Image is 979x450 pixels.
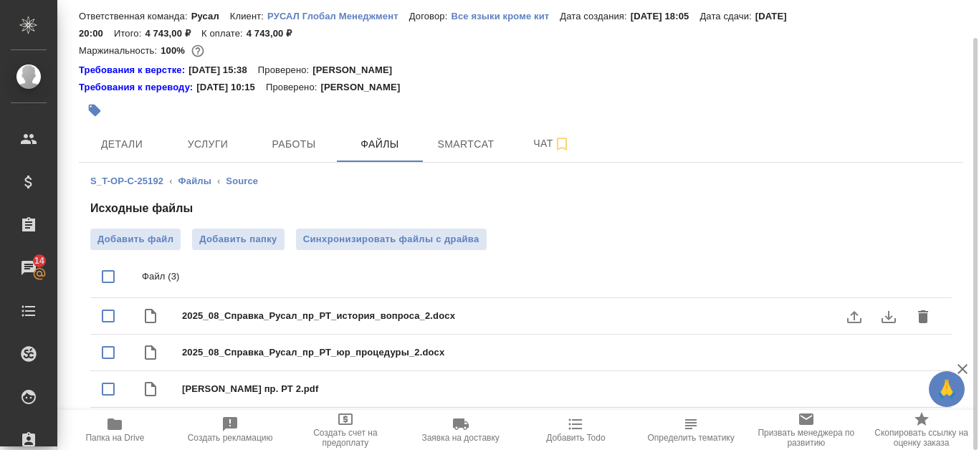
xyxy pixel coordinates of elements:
span: Папка на Drive [85,433,144,443]
label: uploadFile [837,300,871,334]
button: Создать счет на предоплату [288,410,403,450]
a: Требования к верстке: [79,63,188,77]
p: Договор: [409,11,452,21]
svg: Подписаться [553,135,570,153]
div: Нажми, чтобы открыть папку с инструкцией [79,63,188,77]
li: ‹ [217,174,220,188]
span: Создать рекламацию [188,433,273,443]
span: Smartcat [431,135,500,153]
span: Файлы [345,135,414,153]
span: Работы [259,135,328,153]
span: Добавить папку [199,232,277,246]
span: 2025_08_Справка_Русал_пр_РТ_юр_процедуры_2.docx [182,345,940,360]
p: Проверено: [258,63,313,77]
p: Маржинальность: [79,45,161,56]
p: Ответственная команда: [79,11,191,21]
span: 2025_08_Справка_Русал_пр_РТ_история_вопроса_2.docx [182,309,917,323]
p: 100% [161,45,188,56]
p: Итого: [114,28,145,39]
button: Добавить папку [192,229,284,250]
p: Дата сдачи: [699,11,755,21]
button: delete [906,300,940,334]
span: 14 [26,254,53,268]
span: Определить тематику [647,433,734,443]
p: К оплате: [201,28,247,39]
button: download [871,300,906,334]
button: Скопировать ссылку на оценку заказа [864,410,979,450]
span: Заявка на доставку [421,433,499,443]
span: Добавить Todo [546,433,605,443]
p: 4 743,00 ₽ [247,28,303,39]
a: Файлы [178,176,211,186]
span: Создать счет на предоплату [297,428,395,448]
a: Все языки кроме кит [451,9,560,21]
span: Призвать менеджера по развитию [758,428,856,448]
a: Требования к переводу: [79,80,196,95]
span: Добавить файл [97,232,173,246]
label: Добавить файл [90,229,181,250]
span: 🙏 [935,374,959,404]
p: [DATE] 10:15 [196,80,266,95]
p: Русал [191,11,230,21]
p: РУСАЛ Глобал Менеджмент [267,11,409,21]
button: Папка на Drive [57,410,173,450]
li: ‹ [169,174,172,188]
p: Файл (3) [142,269,940,284]
span: Чат [517,135,586,153]
p: Клиент: [230,11,267,21]
p: [DATE] 15:38 [188,63,258,77]
button: Добавить Todo [518,410,634,450]
button: Синхронизировать файлы с драйва [296,229,487,250]
button: Определить тематику [634,410,749,450]
a: Source [226,176,258,186]
p: [PERSON_NAME] [312,63,403,77]
p: 4 743,00 ₽ [145,28,201,39]
button: Создать рекламацию [173,410,288,450]
span: Детали [87,135,156,153]
a: S_T-OP-C-25192 [90,176,163,186]
h4: Исходные файлы [90,200,952,217]
button: 0.00 RUB; [188,42,207,60]
button: 🙏 [929,371,965,407]
button: Заявка на доставку [403,410,518,450]
button: Добавить тэг [79,95,110,126]
span: Скопировать ссылку на оценку заказа [872,428,970,448]
a: 14 [4,250,54,286]
div: Нажми, чтобы открыть папку с инструкцией [79,80,196,95]
span: [PERSON_NAME] пр. РТ 2.pdf [182,382,940,396]
span: Услуги [173,135,242,153]
p: [DATE] 18:05 [631,11,700,21]
p: Все языки кроме кит [451,11,560,21]
span: Синхронизировать файлы с драйва [303,232,479,246]
p: Дата создания: [560,11,630,21]
nav: breadcrumb [90,174,952,188]
button: Призвать менеджера по развитию [749,410,864,450]
p: [PERSON_NAME] [320,80,411,95]
p: Проверено: [266,80,321,95]
a: РУСАЛ Глобал Менеджмент [267,9,409,21]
